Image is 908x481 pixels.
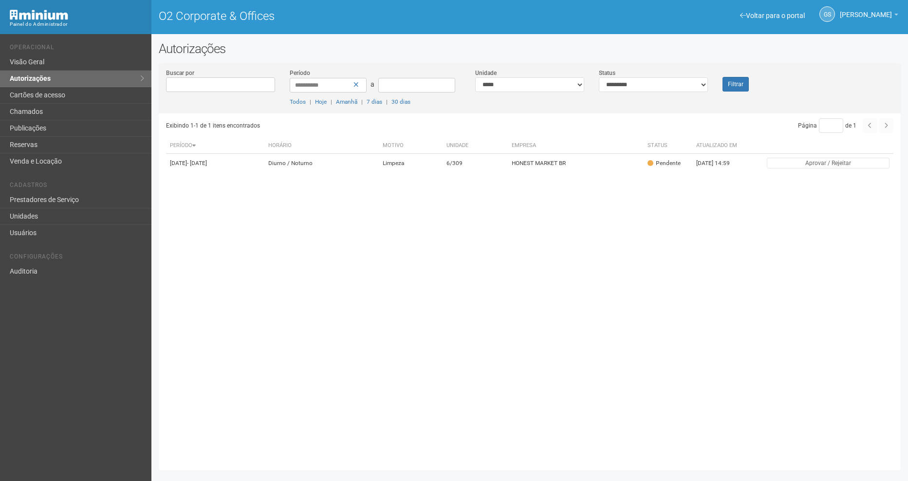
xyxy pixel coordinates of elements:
[740,12,805,19] a: Voltar para o portal
[767,158,889,168] button: Aprovar / Rejeitar
[391,98,410,105] a: 30 dias
[644,138,692,154] th: Status
[166,118,527,133] div: Exibindo 1-1 de 1 itens encontrados
[166,154,264,173] td: [DATE]
[386,98,388,105] span: |
[166,69,194,77] label: Buscar por
[159,41,901,56] h2: Autorizações
[723,77,749,92] button: Filtrar
[10,253,144,263] li: Configurações
[264,154,379,173] td: Diurno / Noturno
[159,10,522,22] h1: O2 Corporate & Offices
[599,69,615,77] label: Status
[840,12,898,20] a: [PERSON_NAME]
[508,138,644,154] th: Empresa
[367,98,382,105] a: 7 dias
[648,159,681,167] div: Pendente
[10,10,68,20] img: Minium
[508,154,644,173] td: HONEST MARKET BR
[692,154,746,173] td: [DATE] 14:59
[187,160,207,166] span: - [DATE]
[166,138,264,154] th: Período
[692,138,746,154] th: Atualizado em
[10,44,144,54] li: Operacional
[379,138,443,154] th: Motivo
[443,154,508,173] td: 6/309
[310,98,311,105] span: |
[840,1,892,18] span: Gabriela Souza
[475,69,497,77] label: Unidade
[290,69,310,77] label: Período
[361,98,363,105] span: |
[443,138,508,154] th: Unidade
[264,138,379,154] th: Horário
[371,80,374,88] span: a
[315,98,327,105] a: Hoje
[798,122,856,129] span: Página de 1
[10,182,144,192] li: Cadastros
[290,98,306,105] a: Todos
[10,20,144,29] div: Painel do Administrador
[336,98,357,105] a: Amanhã
[331,98,332,105] span: |
[819,6,835,22] a: GS
[379,154,443,173] td: Limpeza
